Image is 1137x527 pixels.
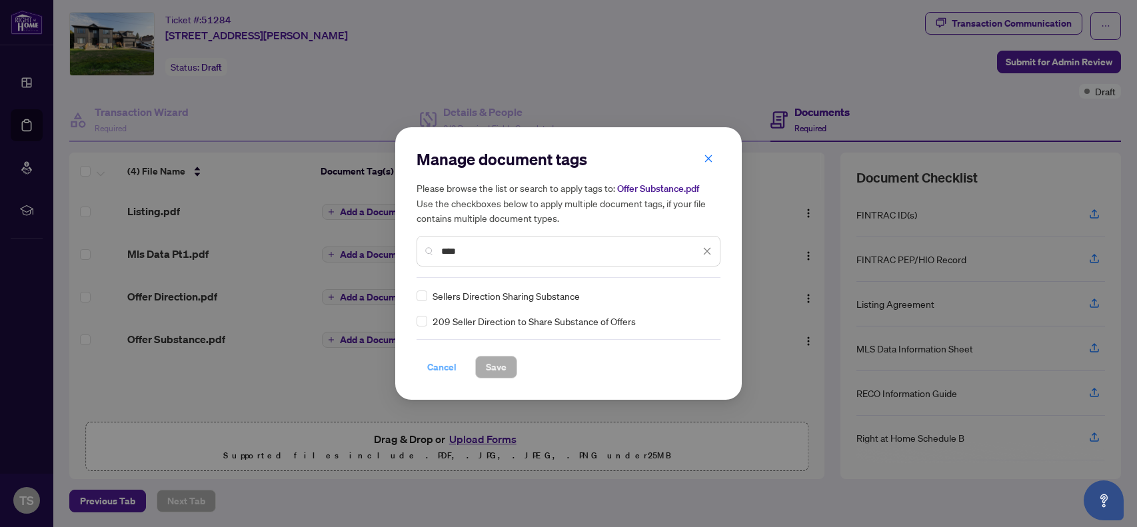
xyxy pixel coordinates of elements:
[133,77,143,88] img: tab_keywords_by_traffic_grey.svg
[21,21,32,32] img: logo_orange.svg
[51,79,119,87] div: Domain Overview
[427,356,457,378] span: Cancel
[147,79,225,87] div: Keywords by Traffic
[417,149,720,170] h2: Manage document tags
[37,21,65,32] div: v 4.0.25
[35,35,221,45] div: Domain: [PERSON_NAME][DOMAIN_NAME]
[417,356,467,378] button: Cancel
[702,247,712,256] span: close
[21,35,32,45] img: website_grey.svg
[433,288,580,303] span: Sellers Direction Sharing Substance
[1084,480,1124,520] button: Open asap
[433,314,636,328] span: 209 Seller Direction to Share Substance of Offers
[617,183,699,195] span: Offer Substance.pdf
[704,154,713,163] span: close
[417,181,720,225] h5: Please browse the list or search to apply tags to: Use the checkboxes below to apply multiple doc...
[36,77,47,88] img: tab_domain_overview_orange.svg
[475,356,517,378] button: Save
